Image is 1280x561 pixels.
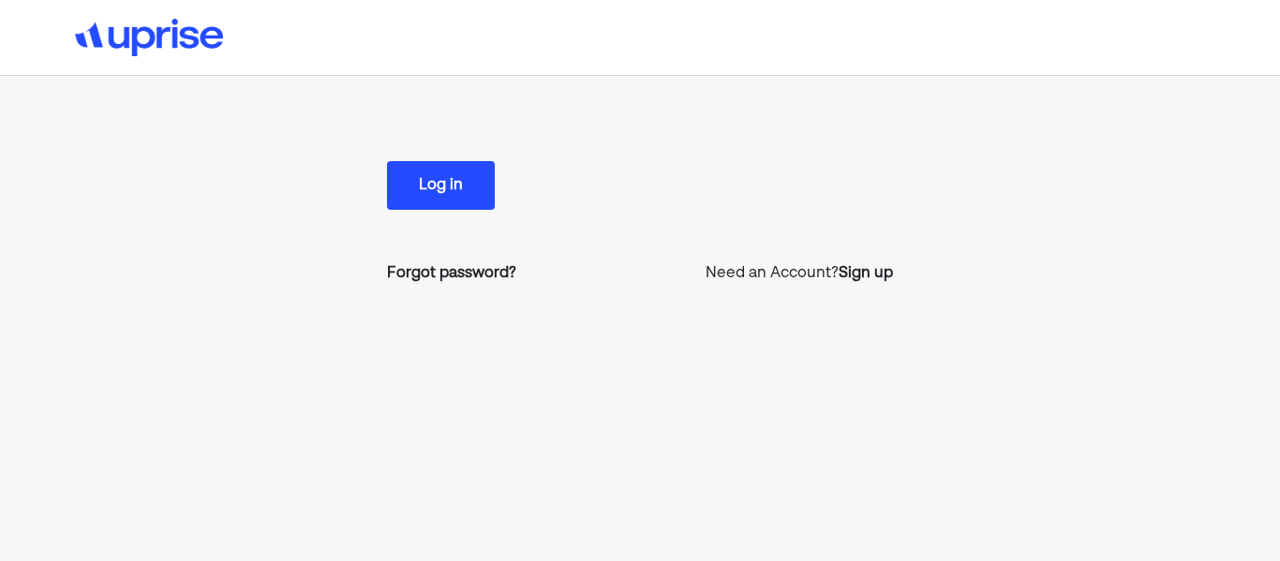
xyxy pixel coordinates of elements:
a: Sign up [839,262,893,285]
a: Forgot password? [387,262,516,285]
p: Need an Account? [706,262,893,285]
button: Log in [387,161,495,210]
